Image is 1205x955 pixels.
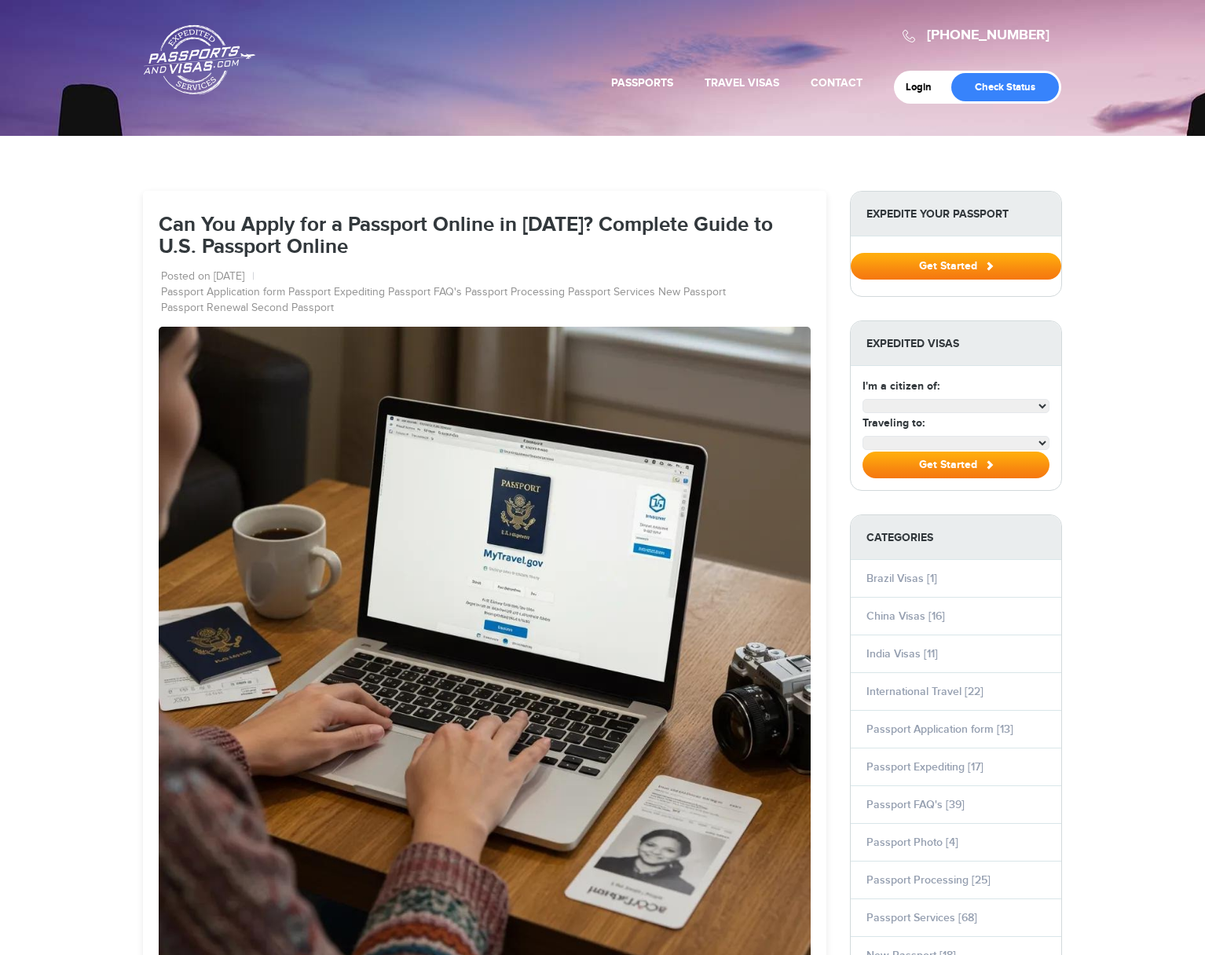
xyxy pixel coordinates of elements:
a: Second Passport [251,301,334,317]
a: China Visas [16] [866,609,945,623]
a: [PHONE_NUMBER] [927,27,1049,44]
strong: Expedite Your Passport [851,192,1061,236]
a: Passport Application form [161,285,285,301]
a: Passport FAQ's [388,285,462,301]
a: Brazil Visas [1] [866,572,937,585]
h1: Can You Apply for a Passport Online in [DATE]? Complete Guide to U.S. Passport Online [159,214,811,259]
a: Login [906,81,943,93]
a: Passport Expediting [288,285,385,301]
a: Passports [611,76,673,90]
a: Passport Renewal [161,301,248,317]
button: Get Started [851,253,1061,280]
a: Passport Services [568,285,655,301]
a: Passports & [DOMAIN_NAME] [144,24,255,95]
strong: Expedited Visas [851,321,1061,366]
a: New Passport [658,285,726,301]
button: Get Started [863,452,1049,478]
a: Contact [811,76,863,90]
a: Check Status [951,73,1059,101]
a: Passport Processing [25] [866,873,991,887]
a: India Visas [11] [866,647,938,660]
a: Passport Photo [4] [866,836,958,849]
a: Passport Processing [465,285,565,301]
li: Posted on [DATE] [161,269,255,285]
a: International Travel [22] [866,685,983,698]
a: Get Started [851,259,1061,272]
a: Passport Expediting [17] [866,760,983,774]
label: Traveling to: [863,415,925,431]
strong: Categories [851,515,1061,560]
label: I'm a citizen of: [863,378,939,394]
a: Passport Application form [13] [866,723,1013,736]
a: Passport Services [68] [866,911,977,924]
a: Passport FAQ's [39] [866,798,965,811]
a: Travel Visas [705,76,779,90]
